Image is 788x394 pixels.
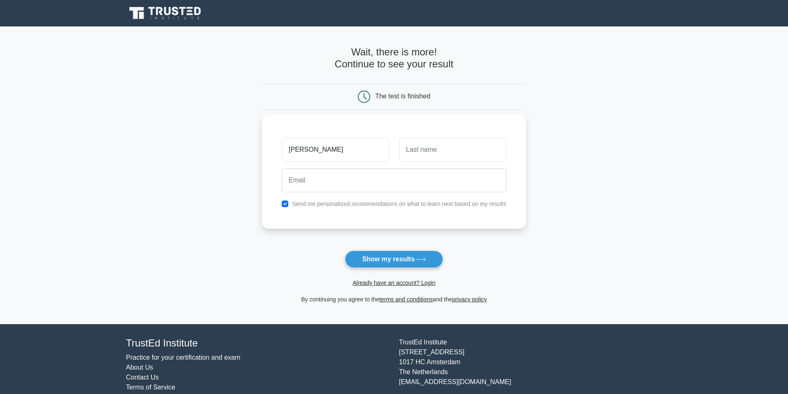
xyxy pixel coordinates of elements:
a: privacy policy [452,296,487,303]
h4: TrustEd Institute [126,337,389,349]
input: First name [282,138,389,162]
a: Practice for your certification and exam [126,354,241,361]
a: Already have an account? Login [352,279,435,286]
input: Last name [399,138,506,162]
div: The test is finished [375,93,430,100]
h4: Wait, there is more! Continue to see your result [262,46,526,70]
div: By continuing you agree to the and the [257,294,531,304]
input: Email [282,168,506,192]
a: Contact Us [126,374,159,381]
a: terms and conditions [379,296,433,303]
a: Terms of Service [126,384,175,391]
a: About Us [126,364,153,371]
button: Show my results [345,251,443,268]
label: Send me personalized recommendations on what to learn next based on my results [292,201,506,207]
